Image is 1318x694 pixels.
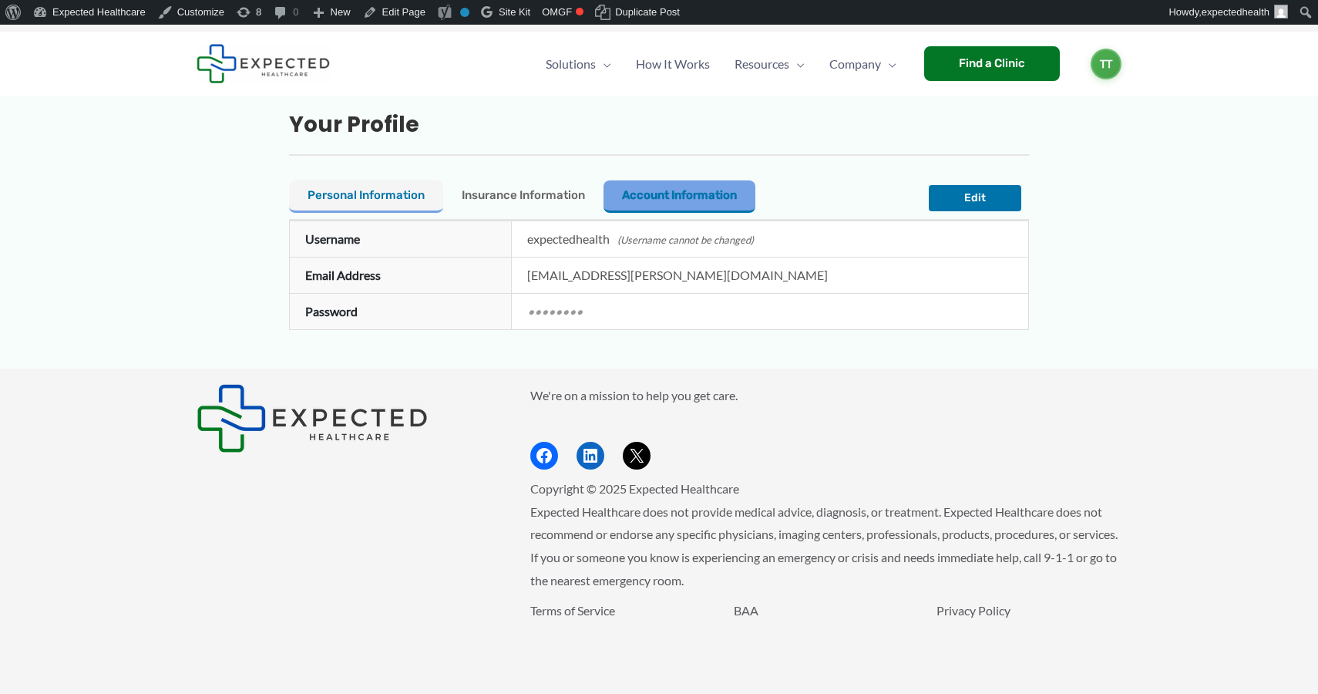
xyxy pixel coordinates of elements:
span: Insurance Information [462,188,585,202]
aside: Footer Widget 3 [530,599,1121,657]
div: No index [460,8,469,17]
span: How It Works [636,37,710,91]
em: •••••••• [527,304,583,318]
a: SolutionsMenu Toggle [533,37,624,91]
span: Personal Information [308,188,425,202]
span: Copyright © 2025 Expected Healthcare [530,481,739,496]
button: Insurance Information [443,180,604,213]
span: Menu Toggle [881,37,896,91]
span: Resources [735,37,789,91]
img: Expected Healthcare Logo - side, dark font, small [197,44,330,83]
a: Privacy Policy [936,603,1010,618]
a: CompanyMenu Toggle [817,37,909,91]
span: expectedhealth [1202,6,1269,18]
aside: Footer Widget 2 [530,384,1121,470]
aside: Footer Widget 1 [197,384,492,453]
a: TT [1091,49,1121,79]
span: Menu Toggle [596,37,611,91]
span: Company [829,37,881,91]
th: Username [290,221,512,258]
td: expectedhealth [511,221,1028,258]
span: (Username cannot be changed) [617,234,754,246]
a: BAA [734,603,758,618]
span: Menu Toggle [789,37,805,91]
h2: Your Profile [289,111,1029,139]
span: Account Information [622,188,737,202]
nav: Primary Site Navigation [533,37,909,91]
img: Expected Healthcare Logo - side, dark font, small [197,384,428,453]
th: Email Address [290,258,512,294]
a: Find a Clinic [924,46,1060,81]
button: Edit [929,185,1021,211]
td: [EMAIL_ADDRESS][PERSON_NAME][DOMAIN_NAME] [511,258,1028,294]
a: Terms of Service [530,603,615,618]
th: Password [290,294,512,330]
button: Account Information [604,180,755,213]
span: Expected Healthcare does not provide medical advice, diagnosis, or treatment. Expected Healthcare... [530,504,1118,588]
p: We're on a mission to help you get care. [530,384,1121,407]
span: Site Kit [499,6,530,18]
button: Personal Information [289,180,443,213]
span: Solutions [546,37,596,91]
a: ResourcesMenu Toggle [722,37,817,91]
a: How It Works [624,37,722,91]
